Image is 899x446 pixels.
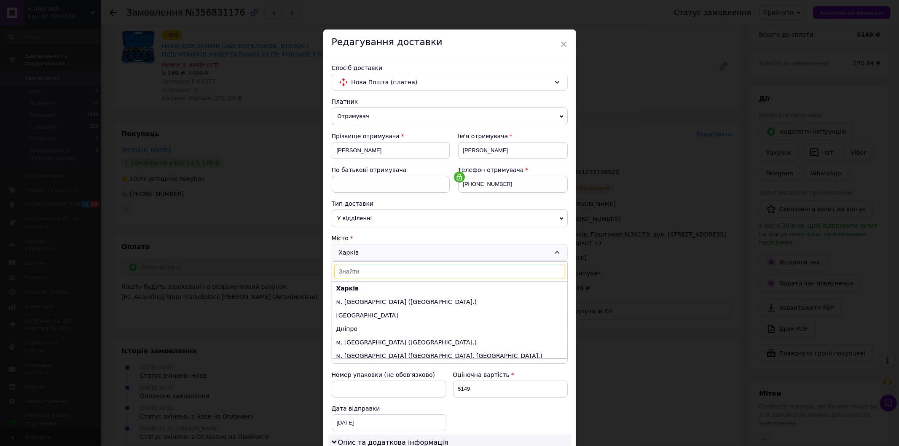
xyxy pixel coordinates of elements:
[332,167,407,173] span: По батькові отримувача
[332,336,567,349] li: м. [GEOGRAPHIC_DATA] ([GEOGRAPHIC_DATA].)
[336,285,359,292] b: Харків
[352,78,550,87] span: Нова Пошта (платна)
[332,295,567,309] li: м. [GEOGRAPHIC_DATA] ([GEOGRAPHIC_DATA].)
[332,234,568,242] div: Місто
[332,64,568,72] div: Спосіб доставки
[332,98,358,105] span: Платник
[453,371,568,379] div: Оціночна вартість
[332,210,568,227] span: У відділенні
[323,30,576,55] div: Редагування доставки
[458,176,568,193] input: +380
[332,309,567,322] li: [GEOGRAPHIC_DATA]
[332,404,446,413] div: Дата відправки
[332,133,400,140] span: Прізвище отримувача
[332,244,568,261] div: Харків
[334,264,565,279] input: Знайти
[332,200,374,207] span: Тип доставки
[332,371,446,379] div: Номер упаковки (не обов'язково)
[458,167,524,173] span: Телефон отримувача
[560,37,568,51] span: ×
[332,107,568,125] span: Отримувач
[458,133,508,140] span: Ім'я отримувача
[332,349,567,363] li: м. [GEOGRAPHIC_DATA] ([GEOGRAPHIC_DATA], [GEOGRAPHIC_DATA].)
[332,322,567,336] li: Дніпро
